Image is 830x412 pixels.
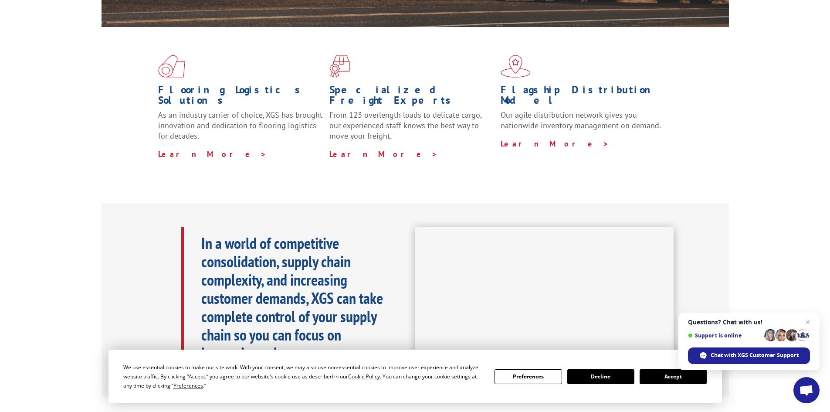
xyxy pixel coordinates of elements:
span: Preferences [173,382,203,389]
a: Learn More > [501,139,609,149]
span: Chat with XGS Customer Support [711,351,799,359]
span: Questions? Chat with us! [688,319,810,326]
button: Decline [567,369,634,384]
div: We use essential cookies to make our site work. With your consent, we may also use non-essential ... [123,363,484,390]
b: In a world of competitive consolidation, supply chain complexity, and increasing customer demands... [201,233,383,363]
h1: Specialized Freight Experts [329,85,494,110]
span: As an industry carrier of choice, XGS has brought innovation and dedication to flooring logistics... [158,110,322,141]
img: xgs-icon-flagship-distribution-model-red [501,55,531,78]
div: Cookie Consent Prompt [108,350,722,403]
div: Open chat [793,377,820,403]
a: Learn More > [329,149,438,159]
button: Accept [640,369,707,384]
span: Cookie Policy [348,373,380,380]
h1: Flooring Logistics Solutions [158,85,323,110]
a: Learn More > [158,149,267,159]
span: Close chat [803,317,813,327]
button: Preferences [495,369,562,384]
span: Our agile distribution network gives you nationwide inventory management on demand. [501,110,661,130]
iframe: XGS Logistics Solutions [415,227,674,373]
div: Chat with XGS Customer Support [688,347,810,364]
img: xgs-icon-focused-on-flooring-red [329,55,350,78]
p: From 123 overlength loads to delicate cargo, our experienced staff knows the best way to move you... [329,110,494,149]
h1: Flagship Distribution Model [501,85,665,110]
img: xgs-icon-total-supply-chain-intelligence-red [158,55,185,78]
span: Support is online [688,332,761,339]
